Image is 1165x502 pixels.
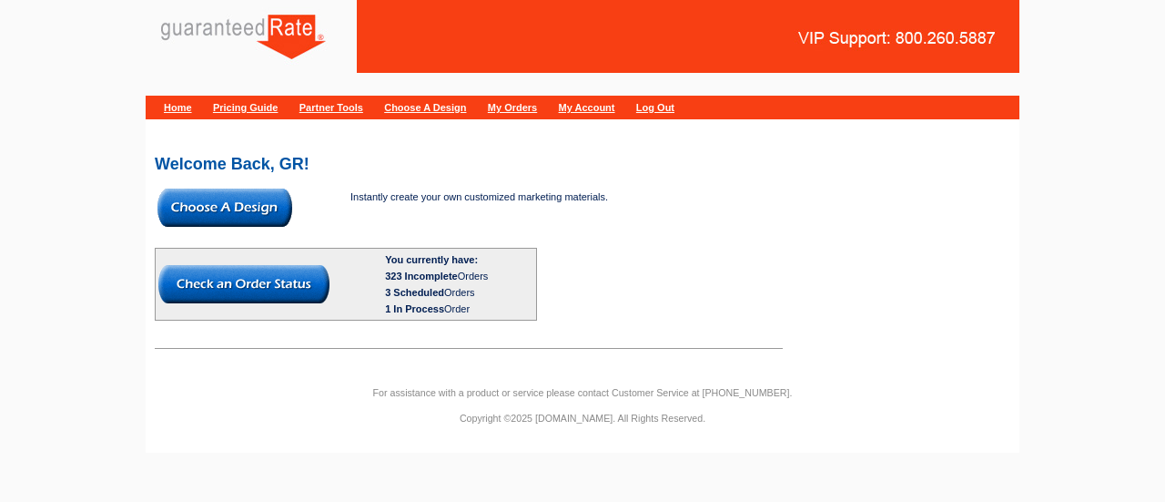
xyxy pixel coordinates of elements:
[384,102,466,113] a: Choose A Design
[385,271,457,282] span: 323 Incomplete
[385,268,533,317] div: Orders Orders Order
[636,102,674,113] a: Log Out
[385,287,444,298] span: 3 Scheduled
[164,102,192,113] a: Home
[350,191,608,202] span: Instantly create your own customized marketing materials.
[158,265,329,303] img: button-check-order-status.gif
[299,102,363,113] a: Partner Tools
[385,303,444,314] span: 1 In Process
[213,102,279,113] a: Pricing Guide
[146,384,1019,401] p: For assistance with a product or service please contact Customer Service at [PHONE_NUMBER].
[559,102,615,113] a: My Account
[155,156,1010,172] h2: Welcome Back, GR!
[157,189,292,227] img: button-choose-design.gif
[385,254,478,265] b: You currently have:
[488,102,537,113] a: My Orders
[146,410,1019,426] p: Copyright ©2025 [DOMAIN_NAME]. All Rights Reserved.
